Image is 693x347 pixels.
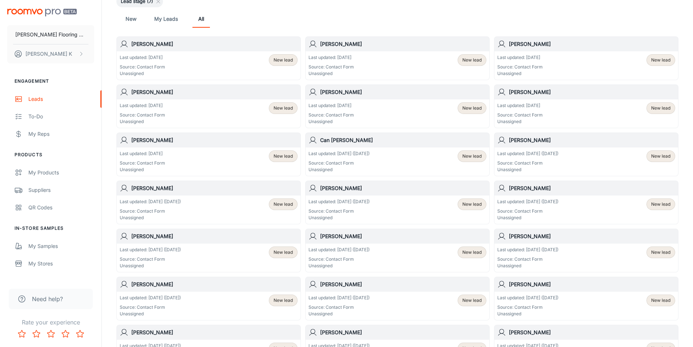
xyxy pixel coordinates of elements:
[651,57,670,63] span: New lead
[497,247,558,253] p: Last updated: [DATE] ([DATE])
[120,160,165,166] p: Source: Contact Form
[131,232,298,240] h6: [PERSON_NAME]
[497,118,543,125] p: Unassigned
[497,256,558,263] p: Source: Contact Form
[73,327,87,341] button: Rate 5 star
[120,112,165,118] p: Source: Contact Form
[308,247,370,253] p: Last updated: [DATE] ([DATE])
[120,166,165,173] p: Unassigned
[494,229,678,272] a: [PERSON_NAME]Last updated: [DATE] ([DATE])Source: Contact FormUnassignedNew lead
[462,105,482,111] span: New lead
[308,198,370,205] p: Last updated: [DATE] ([DATE])
[15,31,86,39] p: [PERSON_NAME] Flooring Center Inc
[120,208,181,214] p: Source: Contact Form
[320,88,486,96] h6: [PERSON_NAME]
[28,204,94,212] div: QR Codes
[28,113,94,121] div: To-do
[154,10,178,28] a: My Leads
[131,184,298,192] h6: [PERSON_NAME]
[497,150,558,157] p: Last updated: [DATE] ([DATE])
[131,328,298,336] h6: [PERSON_NAME]
[308,54,354,61] p: Last updated: [DATE]
[120,70,165,77] p: Unassigned
[116,229,301,272] a: [PERSON_NAME]Last updated: [DATE] ([DATE])Source: Contact FormUnassignedNew lead
[28,95,94,103] div: Leads
[120,198,181,205] p: Last updated: [DATE] ([DATE])
[116,84,301,128] a: [PERSON_NAME]Last updated: [DATE]Source: Contact FormUnassignedNew lead
[320,184,486,192] h6: [PERSON_NAME]
[494,84,678,128] a: [PERSON_NAME]Last updated: [DATE]Source: Contact FormUnassignedNew lead
[122,10,140,28] a: New
[274,297,293,304] span: New lead
[120,118,165,125] p: Unassigned
[32,295,63,303] span: Need help?
[58,327,73,341] button: Rate 4 star
[7,9,77,16] img: Roomvo PRO Beta
[462,153,482,159] span: New lead
[497,304,558,311] p: Source: Contact Form
[494,133,678,176] a: [PERSON_NAME]Last updated: [DATE] ([DATE])Source: Contact FormUnassignedNew lead
[308,160,370,166] p: Source: Contact Form
[494,181,678,224] a: [PERSON_NAME]Last updated: [DATE] ([DATE])Source: Contact FormUnassignedNew lead
[497,214,558,221] p: Unassigned
[651,153,670,159] span: New lead
[462,57,482,63] span: New lead
[274,105,293,111] span: New lead
[192,10,210,28] a: All
[509,88,675,96] h6: [PERSON_NAME]
[494,277,678,320] a: [PERSON_NAME]Last updated: [DATE] ([DATE])Source: Contact FormUnassignedNew lead
[509,40,675,48] h6: [PERSON_NAME]
[305,277,490,320] a: [PERSON_NAME]Last updated: [DATE] ([DATE])Source: Contact FormUnassignedNew lead
[651,297,670,304] span: New lead
[131,280,298,288] h6: [PERSON_NAME]
[28,169,94,177] div: My Products
[28,130,94,138] div: My Reps
[120,102,165,109] p: Last updated: [DATE]
[497,295,558,301] p: Last updated: [DATE] ([DATE])
[497,263,558,269] p: Unassigned
[120,311,181,317] p: Unassigned
[28,260,94,268] div: My Stores
[497,208,558,214] p: Source: Contact Form
[116,36,301,80] a: [PERSON_NAME]Last updated: [DATE]Source: Contact FormUnassignedNew lead
[494,36,678,80] a: [PERSON_NAME]Last updated: [DATE]Source: Contact FormUnassignedNew lead
[497,160,558,166] p: Source: Contact Form
[28,186,94,194] div: Suppliers
[320,136,486,144] h6: Can [PERSON_NAME]
[320,232,486,240] h6: [PERSON_NAME]
[28,242,94,250] div: My Samples
[308,304,370,311] p: Source: Contact Form
[120,304,181,311] p: Source: Contact Form
[497,102,543,109] p: Last updated: [DATE]
[462,201,482,208] span: New lead
[308,166,370,173] p: Unassigned
[274,153,293,159] span: New lead
[509,232,675,240] h6: [PERSON_NAME]
[305,181,490,224] a: [PERSON_NAME]Last updated: [DATE] ([DATE])Source: Contact FormUnassignedNew lead
[308,256,370,263] p: Source: Contact Form
[44,327,58,341] button: Rate 3 star
[7,44,94,63] button: [PERSON_NAME] K
[274,57,293,63] span: New lead
[120,214,181,221] p: Unassigned
[308,208,370,214] p: Source: Contact Form
[6,318,96,327] p: Rate your experience
[131,136,298,144] h6: [PERSON_NAME]
[497,54,543,61] p: Last updated: [DATE]
[462,249,482,256] span: New lead
[320,280,486,288] h6: [PERSON_NAME]
[274,249,293,256] span: New lead
[305,133,490,176] a: Can [PERSON_NAME]Last updated: [DATE] ([DATE])Source: Contact FormUnassignedNew lead
[497,198,558,205] p: Last updated: [DATE] ([DATE])
[120,263,181,269] p: Unassigned
[305,36,490,80] a: [PERSON_NAME]Last updated: [DATE]Source: Contact FormUnassignedNew lead
[308,295,370,301] p: Last updated: [DATE] ([DATE])
[308,311,370,317] p: Unassigned
[120,64,165,70] p: Source: Contact Form
[29,327,44,341] button: Rate 2 star
[120,256,181,263] p: Source: Contact Form
[116,133,301,176] a: [PERSON_NAME]Last updated: [DATE]Source: Contact FormUnassignedNew lead
[116,181,301,224] a: [PERSON_NAME]Last updated: [DATE] ([DATE])Source: Contact FormUnassignedNew lead
[308,214,370,221] p: Unassigned
[308,70,354,77] p: Unassigned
